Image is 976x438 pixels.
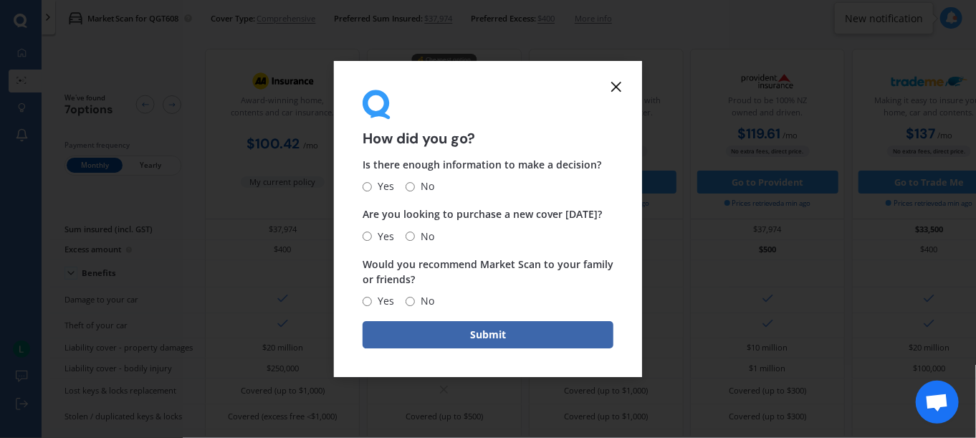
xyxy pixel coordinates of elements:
[372,178,394,196] span: Yes
[363,158,601,172] span: Is there enough information to make a decision?
[415,178,434,196] span: No
[916,381,959,424] a: Open chat
[406,182,415,191] input: No
[363,232,372,241] input: Yes
[363,257,613,286] span: Would you recommend Market Scan to your family or friends?
[372,292,394,310] span: Yes
[372,228,394,245] span: Yes
[406,232,415,241] input: No
[415,292,434,310] span: No
[406,297,415,306] input: No
[363,90,613,146] div: How did you go?
[363,182,372,191] input: Yes
[363,321,613,348] button: Submit
[415,228,434,245] span: No
[363,208,602,222] span: Are you looking to purchase a new cover [DATE]?
[363,297,372,306] input: Yes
